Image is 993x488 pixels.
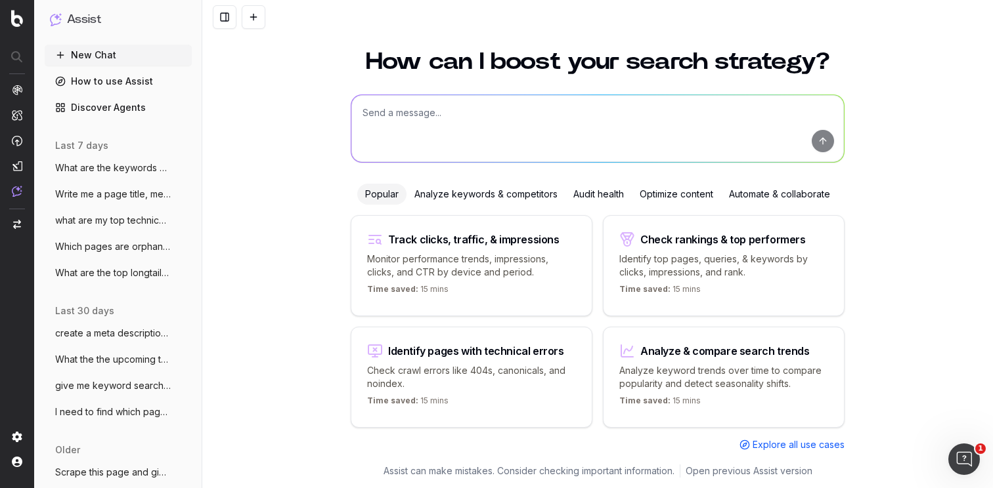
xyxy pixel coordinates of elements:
[367,396,449,411] p: 15 mins
[640,234,806,245] div: Check rankings & top performers
[975,443,986,454] span: 1
[619,396,671,405] span: Time saved:
[367,284,418,294] span: Time saved:
[55,188,171,201] span: Write me a page title, meta description
[55,379,171,392] span: give me keyword search volume on king be
[55,405,171,418] span: I need to find which pages are linking t
[55,327,171,340] span: create a meta description fro 11.11 sale
[619,364,828,390] p: Analyze keyword trends over time to compare popularity and detect seasonality shifts.
[55,139,108,152] span: last 7 days
[753,438,845,451] span: Explore all use cases
[55,443,80,457] span: older
[367,396,418,405] span: Time saved:
[721,184,838,205] div: Automate & collaborate
[351,50,845,73] h1: How can I boost your search strategy?
[55,214,171,227] span: what are my top technical seo issues
[12,186,22,197] img: Assist
[67,10,101,29] h1: Assist
[565,184,632,205] div: Audit health
[12,135,22,146] img: Activation
[50,10,187,29] button: Assist
[739,438,845,451] a: Explore all use cases
[13,220,21,229] img: Switch project
[12,432,22,442] img: Setting
[367,284,449,300] p: 15 mins
[55,161,171,174] span: What are the keywords we are found for b
[12,457,22,467] img: My account
[45,262,192,283] button: What are the top longtail transaction ke
[45,236,192,257] button: Which pages are orphan pages?
[619,396,701,411] p: 15 mins
[45,210,192,231] button: what are my top technical seo issues
[55,304,114,317] span: last 30 days
[55,240,171,253] span: Which pages are orphan pages?
[45,401,192,422] button: I need to find which pages are linking t
[55,266,171,279] span: What are the top longtail transaction ke
[12,110,22,121] img: Intelligence
[45,97,192,118] a: Discover Agents
[45,45,192,66] button: New Chat
[45,349,192,370] button: What the the upcoming trending keywords
[45,184,192,205] button: Write me a page title, meta description
[45,462,192,483] button: Scrape this page and give me the product
[619,284,671,294] span: Time saved:
[640,346,810,356] div: Analyze & compare search trends
[407,184,565,205] div: Analyze keywords & competitors
[619,253,828,279] p: Identify top pages, queries, & keywords by clicks, impressions, and rank.
[632,184,721,205] div: Optimize content
[45,323,192,344] button: create a meta description fro 11.11 sale
[45,375,192,396] button: give me keyword search volume on king be
[55,466,171,479] span: Scrape this page and give me the product
[12,161,22,171] img: Studio
[384,464,674,478] p: Assist can make mistakes. Consider checking important information.
[55,353,171,366] span: What the the upcoming trending keywords
[50,13,62,26] img: Assist
[12,85,22,95] img: Analytics
[948,443,980,475] iframe: Intercom live chat
[367,253,576,279] p: Monitor performance trends, impressions, clicks, and CTR by device and period.
[686,464,812,478] a: Open previous Assist version
[388,346,564,356] div: Identify pages with technical errors
[388,234,560,245] div: Track clicks, traffic, & impressions
[367,364,576,390] p: Check crawl errors like 404s, canonicals, and noindex.
[619,284,701,300] p: 15 mins
[11,10,23,27] img: Botify logo
[357,184,407,205] div: Popular
[45,157,192,178] button: What are the keywords we are found for b
[45,71,192,92] a: How to use Assist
